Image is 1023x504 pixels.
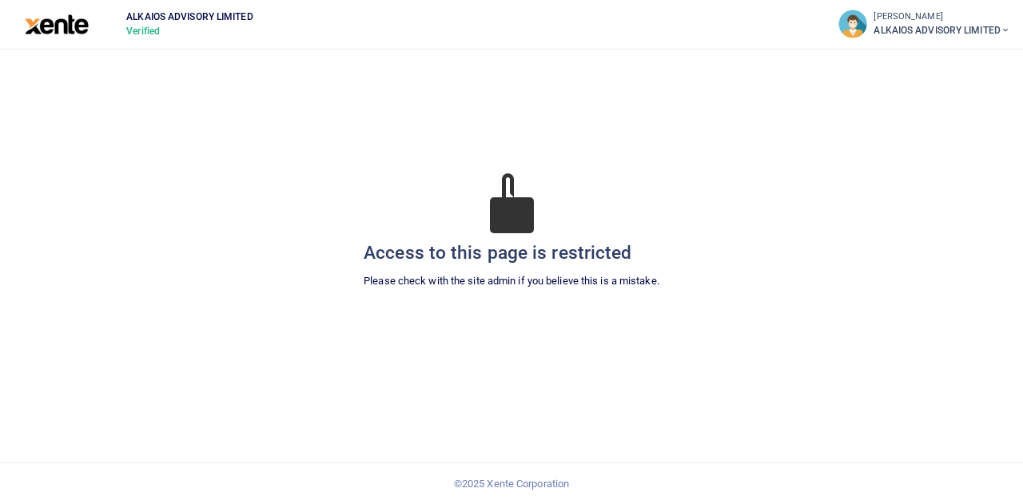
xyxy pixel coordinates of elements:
p: Please check with the site admin if you believe this is a mistake. [364,273,659,290]
img: logo-large [25,14,90,34]
span: Verified [120,24,259,38]
small: [PERSON_NAME] [874,10,1010,24]
a: logo-large logo-large [25,18,90,30]
span: ALKAIOS ADVISORY LIMITED [874,23,1010,38]
img: profile-user [838,10,867,38]
span: ALKAIOS ADVISORY LIMITED [120,10,259,24]
h3: Access to this page is restricted [364,241,659,265]
a: profile-user [PERSON_NAME] ALKAIOS ADVISORY LIMITED [838,10,1010,38]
